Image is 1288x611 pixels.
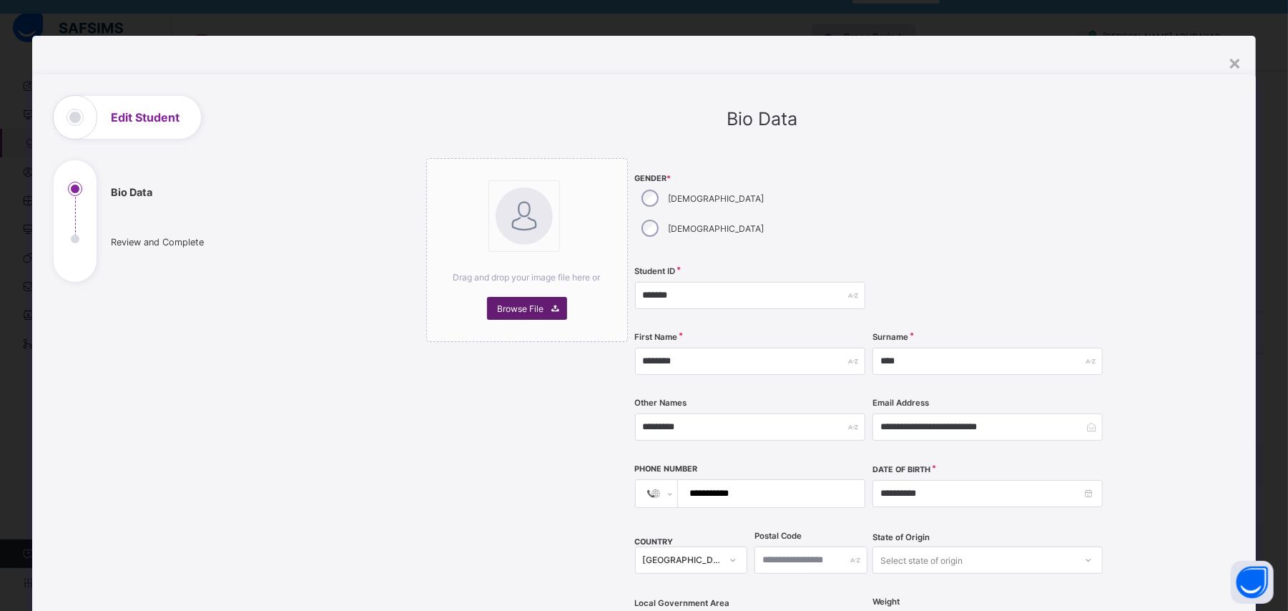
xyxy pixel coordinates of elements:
label: Surname [872,332,908,342]
span: Local Government Area [635,598,730,608]
label: Student ID [635,266,676,276]
label: Date of Birth [872,465,930,474]
label: Weight [872,597,900,607]
span: Bio Data [727,108,797,129]
span: Gender [635,174,865,183]
label: Email Address [872,398,929,408]
label: Postal Code [754,531,802,541]
div: bannerImageDrag and drop your image file here orBrowse File [426,158,628,342]
label: Other Names [635,398,687,408]
span: Browse File [498,303,544,314]
button: Open asap [1231,561,1274,604]
span: State of Origin [872,532,930,542]
label: First Name [635,332,678,342]
div: × [1228,50,1242,74]
label: Phone Number [635,464,698,474]
span: Drag and drop your image file here or [453,272,601,283]
img: bannerImage [496,187,553,245]
span: COUNTRY [635,537,674,547]
h1: Edit Student [111,112,180,123]
label: [DEMOGRAPHIC_DATA] [669,193,765,204]
div: Select state of origin [880,547,963,574]
div: [GEOGRAPHIC_DATA] [643,555,722,566]
label: [DEMOGRAPHIC_DATA] [669,223,765,234]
